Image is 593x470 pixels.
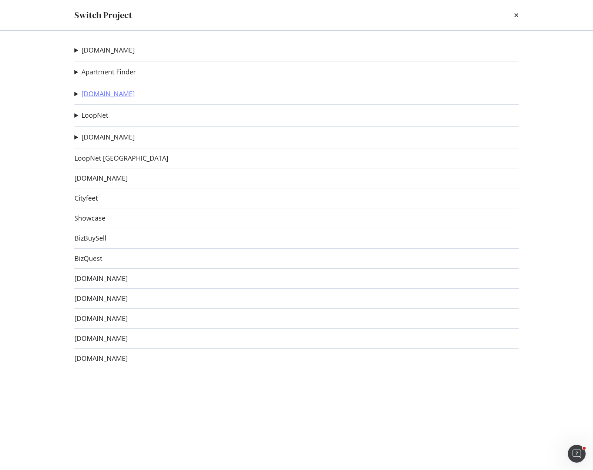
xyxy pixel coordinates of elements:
summary: Apartment Finder [74,67,136,77]
a: [DOMAIN_NAME] [74,315,128,322]
summary: [DOMAIN_NAME] [74,132,135,142]
a: [DOMAIN_NAME] [74,335,128,342]
iframe: Intercom live chat [568,445,586,463]
a: Cityfeet [74,194,98,202]
summary: [DOMAIN_NAME] [74,89,135,99]
div: Switch Project [74,9,132,21]
a: [DOMAIN_NAME] [74,275,128,282]
a: Apartment Finder [81,68,136,76]
a: [DOMAIN_NAME] [81,133,135,141]
a: [DOMAIN_NAME] [81,46,135,54]
a: [DOMAIN_NAME] [74,174,128,182]
a: [DOMAIN_NAME] [81,90,135,98]
a: [DOMAIN_NAME] [74,295,128,302]
a: BizQuest [74,255,102,262]
summary: LoopNet [74,111,108,120]
summary: [DOMAIN_NAME] [74,46,135,55]
a: BizBuySell [74,234,107,242]
a: Showcase [74,214,105,222]
a: LoopNet [81,111,108,119]
a: [DOMAIN_NAME] [74,355,128,362]
div: times [514,9,519,21]
a: LoopNet [GEOGRAPHIC_DATA] [74,154,168,162]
